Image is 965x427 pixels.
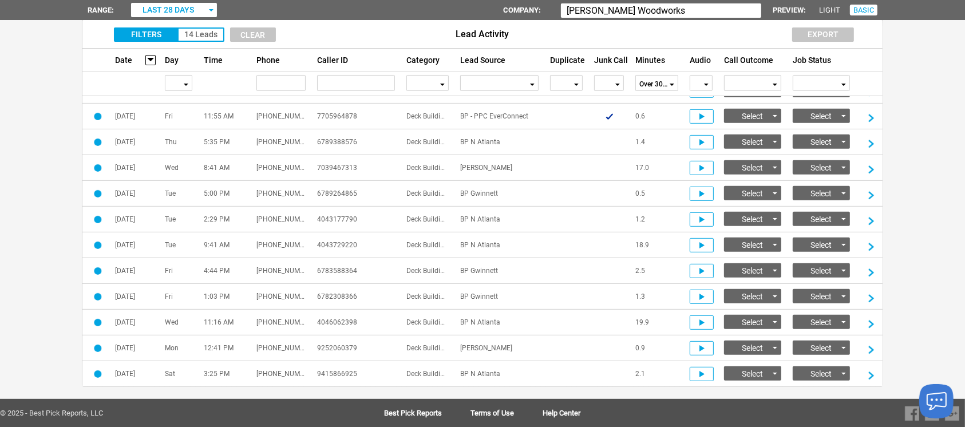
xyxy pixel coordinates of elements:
[131,3,217,17] button: last 28 days
[401,155,454,181] div: Deck Building & Maintenance
[401,104,454,129] div: Deck Building & Maintenance
[94,113,102,120] img: is-new-mark.png
[94,164,102,172] img: is-new-mark.png
[690,290,714,304] div: 2025/09/12/RE83eed1b834865f5c82fa913852c1ddbe.mp3
[724,135,781,149] button: Select
[810,163,832,172] span: Select
[109,310,159,335] div: Wednesday, September 10, 2025 11:16:59 AM
[159,232,198,258] div: Tuesday, September 16, 2025 9:41:02 AM
[94,370,102,378] img: is-new-mark.png
[630,49,684,72] div: Minutes
[109,155,159,181] div: Wednesday, September 17, 2025 8:41:07 AM
[690,238,714,252] div: 2025/09/16/RE9fec74796e48059b8b396a4447e2be23.mp3
[198,155,251,181] div: Wednesday, September 17, 2025 8:41:07 AM
[561,3,761,18] input: Type Company Name
[793,186,850,200] button: Select
[311,335,401,361] div: 9252060379
[109,104,159,129] div: Friday, September 19, 2025 11:55:26 AM
[454,284,544,310] div: BP Gwinnett
[690,187,714,201] div: 2025/09/16/RE80f188c4d64ad1551ed82a1f414ee5bb.mp3
[109,361,159,387] div: Saturday, September 6, 2025 3:25:54 PM
[810,343,832,353] span: Select
[94,242,102,249] img: is-new-mark.png
[311,361,401,387] div: 9415866925
[630,361,684,387] div: 2.1
[630,207,684,232] div: 1.2
[810,318,832,327] span: Select
[793,341,850,355] button: Select
[159,310,198,335] div: Wednesday, September 10, 2025 11:16:59 AM
[690,264,714,278] div: 2025/09/12/REaa18c5134c0797ec042cc97b49557324.mp3
[850,5,877,15] div: Basic
[454,155,544,181] div: BP Cobb
[251,258,311,284] div: [PHONE_NUMBER]
[810,189,832,198] span: Select
[630,258,684,284] div: 2.5
[198,284,251,310] div: Friday, September 12, 2025 1:03:51 PM
[401,258,454,284] div: Deck Building & Maintenance
[454,361,544,387] div: BP N Atlanta
[251,207,311,232] div: [PHONE_NUMBER]
[109,129,159,155] div: Thursday, September 18, 2025 5:35:21 PM
[724,83,781,97] button: Select
[109,232,159,258] div: Tuesday, September 16, 2025 9:41:02 AM
[724,186,781,200] button: Select
[198,207,251,232] div: Tuesday, September 16, 2025 2:29:36 PM
[793,109,850,123] button: Select
[109,284,159,310] div: Friday, September 12, 2025 1:03:51 PM
[94,139,102,146] img: is-new-mark.png
[793,238,850,252] button: Select
[787,49,856,72] div: Job Status
[198,49,251,72] div: Time
[724,160,781,175] button: Select
[198,310,251,335] div: Wednesday, September 10, 2025 11:16:59 AM
[742,292,763,301] span: Select
[82,20,883,49] div: Lead Activity
[742,240,763,250] span: Select
[159,181,198,207] div: Tuesday, September 16, 2025 5:00:02 PM
[159,129,198,155] div: Thursday, September 18, 2025 5:35:21 PM
[109,258,159,284] div: Friday, September 12, 2025 4:44:13 PM
[179,29,223,41] div: 14 Leads
[919,384,954,418] button: Launch chat
[630,104,684,129] div: 0.6
[198,104,251,129] div: Friday, September 19, 2025 11:55:26 AM
[454,181,544,207] div: BP Gwinnett
[588,49,630,72] div: Junk Call
[159,335,198,361] div: Monday, September 8, 2025 12:41:04 PM
[454,49,544,72] div: Lead Source
[724,366,781,381] button: Select
[684,49,718,72] div: Audio
[198,258,251,284] div: Friday, September 12, 2025 4:44:13 PM
[690,212,714,227] div: 2025/09/16/RE68de0ede28c6e44ba7f38a270834a1d5.mp3
[454,310,544,335] div: BP N Atlanta
[471,409,543,417] a: Terms of Use
[718,49,787,72] div: Call Outcome
[251,104,311,129] div: [PHONE_NUMBER]
[810,266,832,275] span: Select
[810,137,832,147] span: Select
[159,49,198,72] div: Day
[251,49,311,72] div: Phone
[159,284,198,310] div: Friday, September 12, 2025 1:03:51 PM
[198,129,251,155] div: Thursday, September 18, 2025 5:35:21 PM
[94,293,102,301] img: is-new-mark.png
[114,27,224,42] div: filters
[143,5,194,14] span: last 28 days
[793,366,850,381] button: Select
[742,137,763,147] span: Select
[311,284,401,310] div: 6782308366
[630,129,684,155] div: 1.4
[630,232,684,258] div: 18.9
[793,263,850,278] button: Select
[690,161,714,175] div: 2025/09/17/REde3e25366a4897a205ca167798ab6d30.mp3
[742,369,763,378] span: Select
[635,75,678,91] button: Over 30sec
[251,181,311,207] div: [PHONE_NUMBER]
[401,284,454,310] div: Deck Building & Maintenance
[401,181,454,207] div: Deck Building & Maintenance
[311,49,401,72] div: Caller ID
[251,335,311,361] div: [PHONE_NUMBER]
[742,163,763,172] span: Select
[724,238,781,252] button: Select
